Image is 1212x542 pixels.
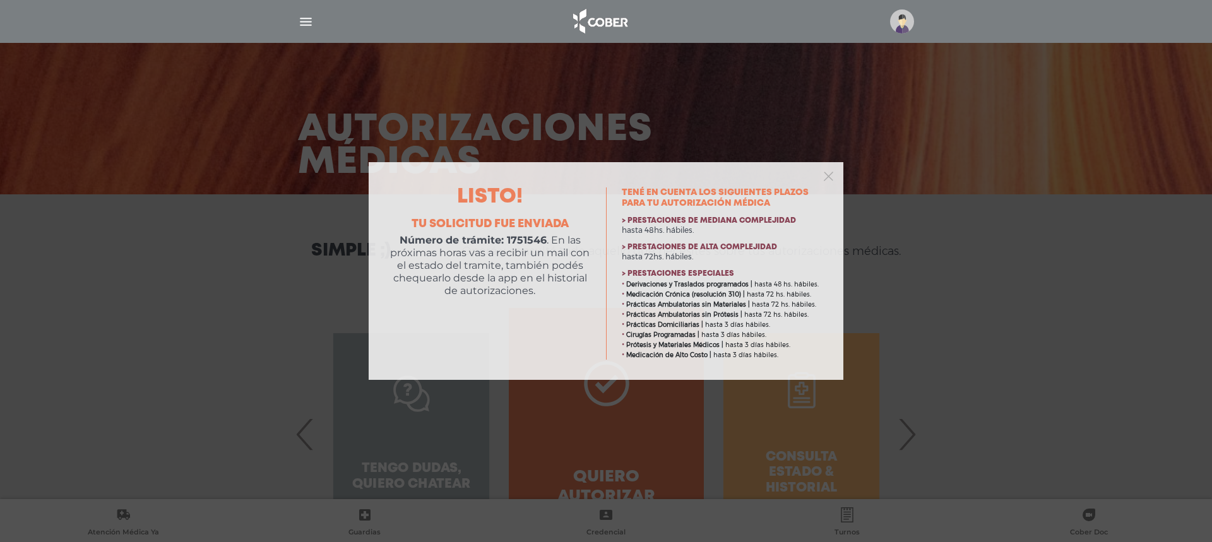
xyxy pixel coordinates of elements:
[622,243,823,252] h4: > Prestaciones de alta complejidad
[626,341,723,349] b: Prótesis y Materiales Médicos |
[725,341,790,349] span: hasta 3 días hábiles.
[400,234,547,246] b: Número de trámite: 1751546
[626,290,745,298] b: Medicación Crónica (resolución 310) |
[626,310,742,319] b: Prácticas Ambulatorias sin Prótesis |
[701,331,766,339] span: hasta 3 días hábiles.
[622,187,823,209] h3: Tené en cuenta los siguientes plazos para tu autorización médica
[622,269,823,278] h4: > Prestaciones especiales
[626,331,699,339] b: Cirugías Programadas |
[747,290,811,298] span: hasta 72 hs. hábiles.
[626,321,703,329] b: Prácticas Domiciliarias |
[389,218,591,232] h4: Tu solicitud fue enviada
[626,351,711,359] b: Medicación de Alto Costo |
[754,280,819,288] span: hasta 48 hs. hábiles.
[713,351,778,359] span: hasta 3 días hábiles.
[626,280,752,288] b: Derivaciones y Traslados programados |
[752,300,816,309] span: hasta 72 hs. hábiles.
[705,321,770,329] span: hasta 3 días hábiles.
[622,216,823,225] h4: > Prestaciones de mediana complejidad
[389,187,591,208] h2: Listo!
[744,310,809,319] span: hasta 72 hs. hábiles.
[622,225,823,235] p: hasta 48hs. hábiles.
[622,252,823,262] p: hasta 72hs. hábiles.
[389,234,591,297] p: . En las próximas horas vas a recibir un mail con el estado del tramite, también podés chequearlo...
[626,300,750,309] b: Prácticas Ambulatorias sin Materiales |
